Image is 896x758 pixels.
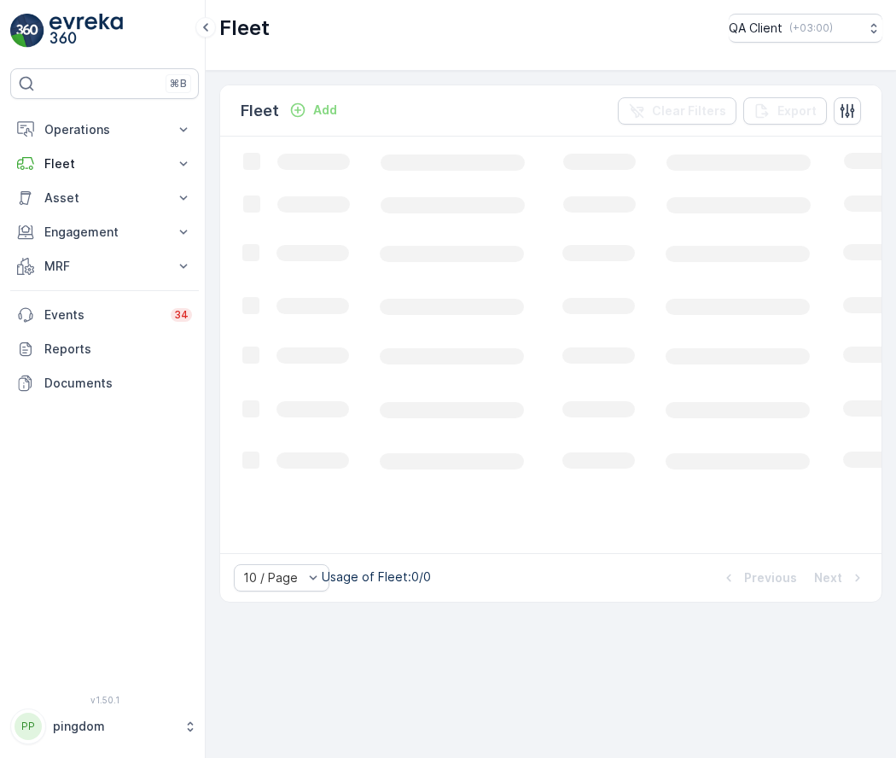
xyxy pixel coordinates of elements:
[10,147,199,181] button: Fleet
[44,189,165,207] p: Asset
[743,97,827,125] button: Export
[44,375,192,392] p: Documents
[10,332,199,366] a: Reports
[744,569,797,586] p: Previous
[10,14,44,48] img: logo
[10,695,199,705] span: v 1.50.1
[812,568,868,588] button: Next
[53,718,175,735] p: pingdom
[777,102,817,120] p: Export
[174,308,189,322] p: 34
[44,306,160,324] p: Events
[10,298,199,332] a: Events34
[282,100,344,120] button: Add
[44,155,165,172] p: Fleet
[729,14,882,43] button: QA Client(+03:00)
[44,224,165,241] p: Engagement
[719,568,799,588] button: Previous
[219,15,270,42] p: Fleet
[652,102,726,120] p: Clear Filters
[49,14,123,48] img: logo_light-DOdMpM7g.png
[729,20,783,37] p: QA Client
[44,341,192,358] p: Reports
[10,708,199,744] button: PPpingdom
[313,102,337,119] p: Add
[44,258,165,275] p: MRF
[10,113,199,147] button: Operations
[789,21,833,35] p: ( +03:00 )
[814,569,842,586] p: Next
[10,249,199,283] button: MRF
[10,366,199,400] a: Documents
[241,99,279,123] p: Fleet
[15,713,42,740] div: PP
[618,97,736,125] button: Clear Filters
[10,215,199,249] button: Engagement
[44,121,165,138] p: Operations
[170,77,187,90] p: ⌘B
[10,181,199,215] button: Asset
[322,568,431,586] p: Usage of Fleet : 0/0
